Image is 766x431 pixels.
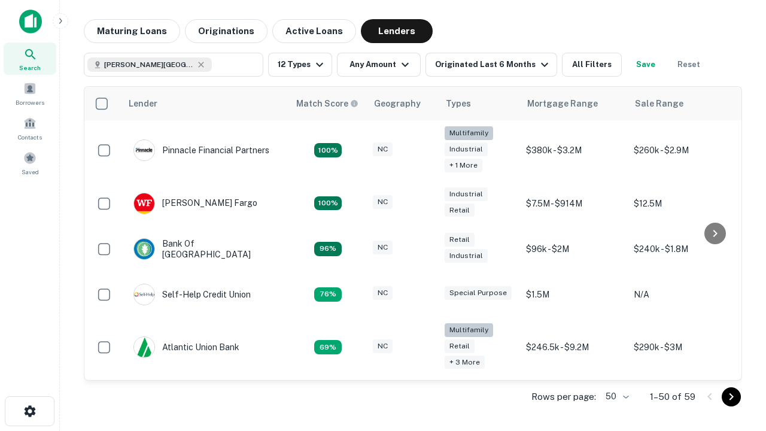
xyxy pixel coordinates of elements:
button: Originated Last 6 Months [425,53,557,77]
td: $240k - $1.8M [628,226,735,272]
button: Reset [670,53,708,77]
div: NC [373,142,393,156]
div: Pinnacle Financial Partners [133,139,269,161]
button: Active Loans [272,19,356,43]
img: picture [134,140,154,160]
td: $246.5k - $9.2M [520,317,628,378]
td: $260k - $2.9M [628,120,735,181]
span: Borrowers [16,98,44,107]
div: + 3 more [445,356,485,369]
div: NC [373,195,393,209]
div: [PERSON_NAME] Fargo [133,193,257,214]
div: Sale Range [635,96,683,111]
div: Mortgage Range [527,96,598,111]
div: Matching Properties: 14, hasApolloMatch: undefined [314,242,342,256]
td: $1.5M [520,272,628,317]
span: Search [19,63,41,72]
div: 50 [601,388,631,405]
div: Multifamily [445,323,493,337]
div: Matching Properties: 26, hasApolloMatch: undefined [314,143,342,157]
img: picture [134,239,154,259]
div: Atlantic Union Bank [133,336,239,358]
div: Matching Properties: 10, hasApolloMatch: undefined [314,340,342,354]
span: Saved [22,167,39,177]
div: + 1 more [445,159,482,172]
th: Capitalize uses an advanced AI algorithm to match your search with the best lender. The match sco... [289,87,367,120]
div: Retail [445,233,475,247]
button: Go to next page [722,387,741,406]
th: Types [439,87,520,120]
img: picture [134,193,154,214]
div: Special Purpose [445,286,512,300]
div: Geography [374,96,421,111]
button: 12 Types [268,53,332,77]
div: Multifamily [445,126,493,140]
div: Industrial [445,187,488,201]
th: Lender [121,87,289,120]
button: Any Amount [337,53,421,77]
iframe: Chat Widget [706,297,766,354]
td: $12.5M [628,181,735,226]
a: Search [4,43,56,75]
a: Borrowers [4,77,56,110]
div: Industrial [445,142,488,156]
div: NC [373,241,393,254]
p: Rows per page: [531,390,596,404]
div: Retail [445,339,475,353]
div: Originated Last 6 Months [435,57,552,72]
a: Contacts [4,112,56,144]
div: Matching Properties: 11, hasApolloMatch: undefined [314,287,342,302]
div: NC [373,339,393,353]
td: $96k - $2M [520,226,628,272]
td: $290k - $3M [628,317,735,378]
div: Types [446,96,471,111]
div: Lender [129,96,157,111]
div: Self-help Credit Union [133,284,251,305]
button: Maturing Loans [84,19,180,43]
span: [PERSON_NAME][GEOGRAPHIC_DATA], [GEOGRAPHIC_DATA] [104,59,194,70]
div: Retail [445,204,475,217]
a: Saved [4,147,56,179]
td: $7.5M - $914M [520,181,628,226]
div: Bank Of [GEOGRAPHIC_DATA] [133,238,277,260]
p: 1–50 of 59 [650,390,695,404]
h6: Match Score [296,97,356,110]
button: Lenders [361,19,433,43]
span: Contacts [18,132,42,142]
button: Save your search to get updates of matches that match your search criteria. [627,53,665,77]
button: All Filters [562,53,622,77]
div: Industrial [445,249,488,263]
td: N/A [628,272,735,317]
img: picture [134,337,154,357]
img: capitalize-icon.png [19,10,42,34]
th: Sale Range [628,87,735,120]
div: Matching Properties: 15, hasApolloMatch: undefined [314,196,342,211]
th: Geography [367,87,439,120]
img: picture [134,284,154,305]
button: Originations [185,19,268,43]
td: $380k - $3.2M [520,120,628,181]
div: NC [373,286,393,300]
div: Capitalize uses an advanced AI algorithm to match your search with the best lender. The match sco... [296,97,358,110]
th: Mortgage Range [520,87,628,120]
